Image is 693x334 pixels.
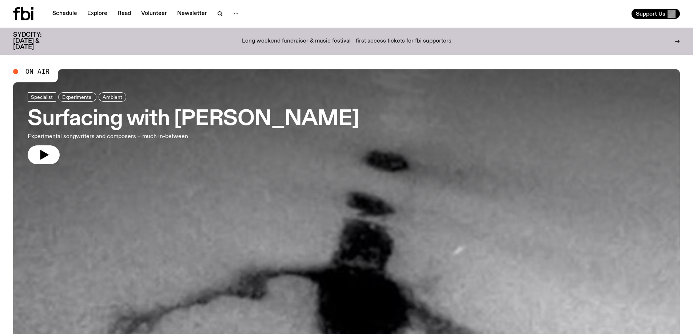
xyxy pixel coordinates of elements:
[58,92,96,102] a: Experimental
[83,9,112,19] a: Explore
[113,9,135,19] a: Read
[173,9,211,19] a: Newsletter
[31,94,53,100] span: Specialist
[28,92,56,102] a: Specialist
[62,94,92,100] span: Experimental
[28,132,214,141] p: Experimental songwriters and composers + much in-between
[99,92,126,102] a: Ambient
[25,68,49,75] span: On Air
[632,9,680,19] button: Support Us
[48,9,81,19] a: Schedule
[242,38,451,45] p: Long weekend fundraiser & music festival - first access tickets for fbi supporters
[28,109,359,129] h3: Surfacing with [PERSON_NAME]
[636,11,665,17] span: Support Us
[28,92,359,164] a: Surfacing with [PERSON_NAME]Experimental songwriters and composers + much in-between
[13,32,60,51] h3: SYDCITY: [DATE] & [DATE]
[137,9,171,19] a: Volunteer
[103,94,122,100] span: Ambient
